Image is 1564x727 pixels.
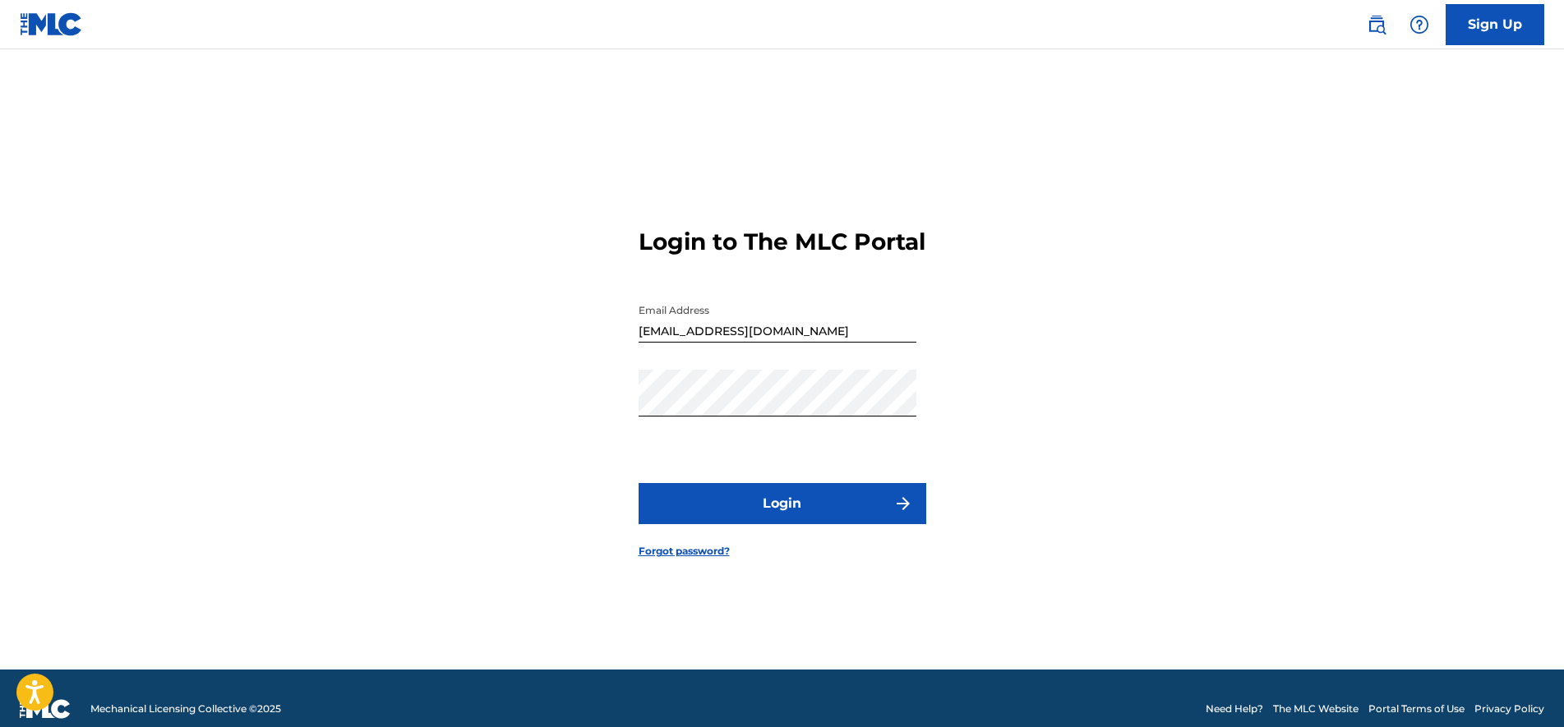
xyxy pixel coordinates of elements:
iframe: Chat Widget [1482,648,1564,727]
img: help [1409,15,1429,35]
div: Widget de chat [1482,648,1564,727]
a: Sign Up [1446,4,1544,45]
a: The MLC Website [1273,702,1359,716]
a: Portal Terms of Use [1368,702,1465,716]
a: Forgot password? [639,544,730,559]
div: Help [1403,8,1436,41]
span: Mechanical Licensing Collective © 2025 [90,702,281,716]
a: Privacy Policy [1474,702,1544,716]
img: logo [20,699,71,719]
a: Public Search [1360,8,1393,41]
h3: Login to The MLC Portal [639,228,925,256]
img: search [1367,15,1386,35]
a: Need Help? [1206,702,1263,716]
img: f7272a7cc735f4ea7f67.svg [893,494,913,513]
button: Login [639,483,926,524]
img: MLC Logo [20,12,83,36]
